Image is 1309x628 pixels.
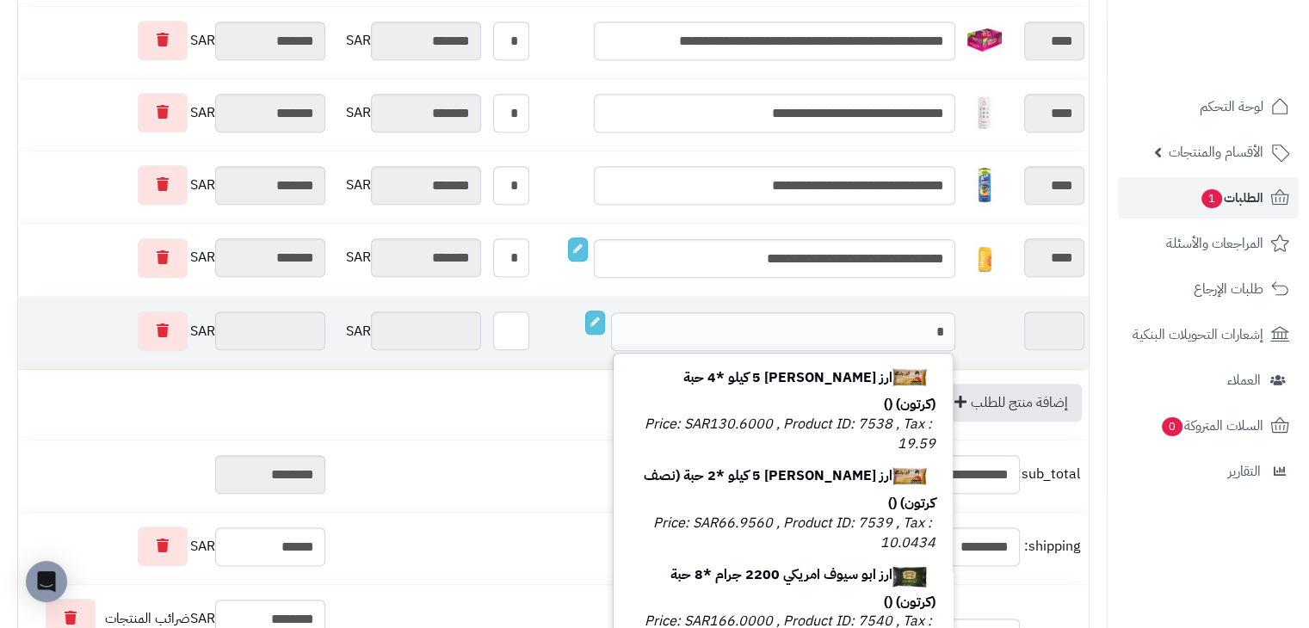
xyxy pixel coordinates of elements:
[22,21,325,60] div: SAR
[967,95,1002,130] img: 1748072137-Screenshot%202025-05-24%20103445-40x40.jpg
[22,93,325,132] div: SAR
[22,311,325,351] div: SAR
[1162,417,1183,437] span: 0
[1024,465,1080,484] span: sub_total:
[1118,405,1299,446] a: السلات المتروكة0
[1118,177,1299,219] a: الطلبات1
[967,168,1002,202] img: 1748079250-71dCJcNq28L._AC_SL1500-40x40.jpg
[644,465,935,514] b: ارز [PERSON_NAME] 5 كيلو *2 حبة (نصف كرتون) ()
[1227,368,1261,392] span: العملاء
[967,23,1002,58] img: 1747832326-71Zyr0BWkHL._AC_SL1500-40x40.jpg
[1200,186,1263,210] span: الطلبات
[1024,537,1080,557] span: shipping:
[1166,231,1263,256] span: المراجعات والأسئلة
[892,558,927,593] img: 1747277832-bf4qw0wzKj0sU7qLnoJz3lvMGHg7RcLX-40x40.jpg
[22,165,325,205] div: SAR
[334,311,482,350] div: SAR
[334,94,482,132] div: SAR
[1118,360,1299,401] a: العملاء
[1169,140,1263,164] span: الأقسام والمنتجات
[1118,314,1299,355] a: إشعارات التحويلات البنكية
[1160,414,1263,438] span: السلات المتروكة
[22,526,325,566] div: SAR
[1118,268,1299,310] a: طلبات الإرجاع
[892,360,927,395] img: 1747277550-81ZW69i64JL._AC_SL1500-40x40.jpg
[1118,451,1299,492] a: التقارير
[1133,323,1263,347] span: إشعارات التحويلات البنكية
[1118,86,1299,127] a: لوحة التحكم
[1192,38,1293,74] img: logo-2.png
[892,459,927,494] img: 1747277649-81ZW69i64JL._AC_SL1500-40x40.jpg
[645,414,935,454] small: Price: SAR130.6000 , Product ID: 7538 , Tax : 19.59
[967,243,1002,277] img: 1747640999-upDJlY472uRI1yXfCiXJh7WSLxRGSFfY-40x40.jpg
[26,561,67,602] div: Open Intercom Messenger
[334,166,482,205] div: SAR
[936,384,1082,422] a: إضافة منتج للطلب
[683,367,935,416] b: ارز [PERSON_NAME] 5 كيلو *4 حبة (كرتون) ()
[670,564,935,613] b: ارز ابو سيوف امريكي 2200 جرام *8 حبة (كرتون) ()
[334,238,482,277] div: SAR
[1194,277,1263,301] span: طلبات الإرجاع
[1228,459,1261,483] span: التقارير
[1201,189,1223,209] span: 1
[653,513,935,553] small: Price: SAR66.9560 , Product ID: 7539 , Tax : 10.0434
[334,22,482,60] div: SAR
[1200,95,1263,119] span: لوحة التحكم
[1118,223,1299,264] a: المراجعات والأسئلة
[22,238,325,278] div: SAR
